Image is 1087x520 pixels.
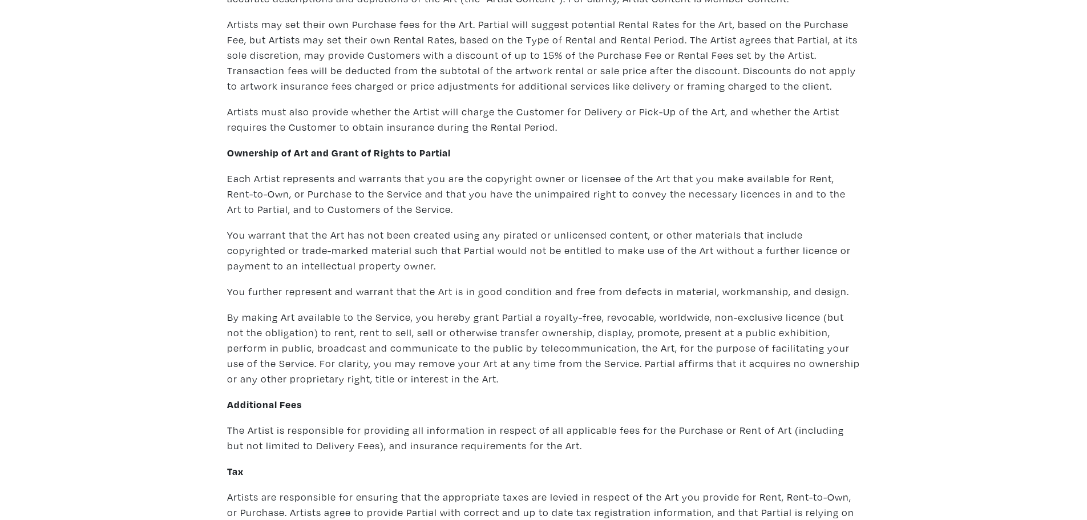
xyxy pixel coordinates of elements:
[227,465,244,478] strong: Tax
[227,422,860,453] p: The Artist is responsible for providing all information in respect of all applicable fees for the...
[227,284,860,299] p: You further represent and warrant that the Art is in good condition and free from defects in mate...
[227,104,860,135] p: Artists must also provide whether the Artist will charge the Customer for Delivery or Pick-Up of ...
[227,227,860,273] p: You warrant that the Art has not been created using any pirated or unlicensed content, or other m...
[227,17,860,94] p: Artists may set their own Purchase fees for the Art. Partial will suggest potential Rental Rates ...
[227,171,860,217] p: Each Artist represents and warrants that you are the copyright owner or licensee of the Art that ...
[227,309,860,386] p: By making Art available to the Service, you hereby grant Partial a royalty-free, revocable, world...
[227,146,451,159] strong: Ownership of Art and Grant of Rights to Partial
[227,398,302,411] strong: Additional Fees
